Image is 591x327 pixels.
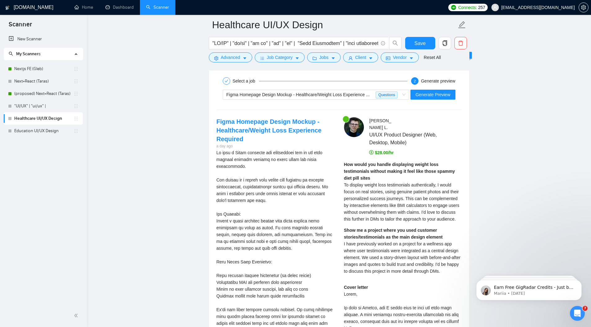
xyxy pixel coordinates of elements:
span: bars [260,56,264,60]
span: holder [74,104,78,109]
a: Next+React (Taras) [14,75,74,87]
strong: How would you handle displaying weight loss testimonials without making it feel like those spammy... [344,162,455,181]
li: (proposed) Next+React (Taras) [4,87,83,100]
strong: Cover letter [344,285,368,290]
span: edit [458,21,466,29]
span: Save [414,39,426,47]
span: setting [214,56,218,60]
span: [PERSON_NAME] L . [369,118,391,130]
a: Education UI/UX Design [14,125,74,137]
span: $28.00/hr [369,150,394,155]
a: Healthcare UI/UX Design [14,112,74,125]
span: My Scanners [9,51,41,56]
span: 2 [414,79,416,83]
strong: Show me a project where you used customer stories/testimonials as the main design element [344,228,443,240]
li: "UI/UX" | "ui/ux" | [4,100,83,112]
li: Education UI/UX Design [4,125,83,137]
span: search [9,52,13,56]
button: userClientcaret-down [343,52,378,62]
span: Job Category [267,54,293,61]
button: copy [439,37,451,49]
iframe: Intercom notifications message [467,267,591,310]
span: 257 [478,4,485,11]
button: settingAdvancedcaret-down [209,52,252,62]
span: Scanner [4,20,37,33]
a: "UI/UX" | "ui/ux" | [14,100,74,112]
span: UI/UX Product Designer (Web, Desktop, Mobile) [369,131,443,146]
span: Generate Preview [415,91,450,98]
span: Advanced [221,54,240,61]
span: idcard [386,56,390,60]
img: upwork-logo.png [451,5,456,10]
span: Questions [376,92,397,98]
a: (proposed) Next+React (Taras) [14,87,74,100]
span: I have previously worked on a project for a wellness app where user testimonials were integrated ... [344,241,461,274]
button: Generate Preview [410,90,455,100]
li: Healthcare UI/UX Design [4,112,83,125]
span: Figma Homepage Design Mockup - Healthcare/Weight Loss Experience ... [226,92,370,97]
button: Save [405,37,435,49]
a: New Scanner [9,33,78,45]
span: check [225,79,228,83]
span: copy [439,40,451,46]
span: Vendor [393,54,406,61]
span: Client [355,54,366,61]
span: holder [74,66,78,71]
button: folderJobscaret-down [307,52,341,62]
button: delete [454,37,467,49]
div: Generate preview [421,77,455,85]
li: Nextjs FE (Gleb) [4,63,83,75]
span: New [460,53,469,58]
img: c10l5jFAHV8rh3EdBKP1tIsO_txzFZvZO98dOwmyMBvODpCCGwl2uI1qaqfCSDGaRL [344,117,364,137]
span: delete [455,40,467,46]
span: Connects: [458,4,477,11]
a: Nextjs FE (Gleb) [14,63,74,75]
img: logo [5,3,10,13]
span: Jobs [319,54,329,61]
li: Next+React (Taras) [4,75,83,87]
a: homeHome [74,5,93,10]
a: Figma Homepage Design Mockup - Healthcare/Weight Loss Experience Required [217,118,322,142]
span: caret-down [409,56,414,60]
span: caret-down [331,56,335,60]
span: info-circle [381,41,385,45]
span: To display weight loss testimonials authentically, I would focus on real stories, using genuine p... [344,182,459,222]
span: double-left [74,312,80,319]
span: holder [74,116,78,121]
span: user [348,56,353,60]
div: a day ago [217,143,334,149]
span: holder [74,128,78,133]
div: Select a job [233,77,259,85]
input: Scanner name... [212,17,457,33]
span: search [389,40,401,46]
a: searchScanner [146,5,169,10]
span: holder [74,91,78,96]
li: New Scanner [4,33,83,45]
span: folder [312,56,317,60]
button: search [389,37,401,49]
button: setting [579,2,589,12]
span: 7 [583,306,588,311]
iframe: Intercom live chat [570,306,585,321]
span: caret-down [295,56,299,60]
span: My Scanners [16,51,41,56]
button: barsJob Categorycaret-down [255,52,305,62]
span: dollar [369,150,374,155]
span: caret-down [369,56,373,60]
a: setting [579,5,589,10]
input: Search Freelance Jobs... [213,39,378,47]
span: caret-down [243,56,247,60]
a: Reset All [424,54,441,61]
a: dashboardDashboard [105,5,134,10]
button: idcardVendorcaret-down [381,52,419,62]
span: holder [74,79,78,84]
span: setting [579,5,588,10]
span: user [493,5,497,10]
